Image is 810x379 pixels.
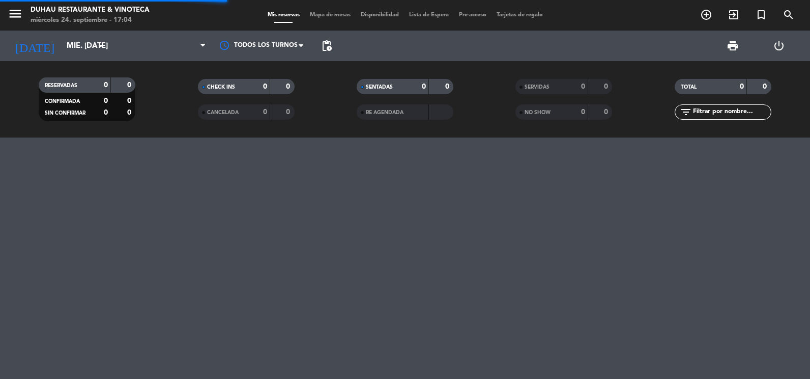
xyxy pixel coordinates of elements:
strong: 0 [263,83,267,90]
span: Pre-acceso [454,12,491,18]
span: Mis reservas [263,12,305,18]
i: arrow_drop_down [95,40,107,52]
div: Duhau Restaurante & Vinoteca [31,5,150,15]
i: power_settings_new [773,40,785,52]
strong: 0 [104,97,108,104]
strong: 0 [104,109,108,116]
strong: 0 [445,83,451,90]
strong: 0 [127,97,133,104]
strong: 0 [286,109,292,116]
span: SIN CONFIRMAR [45,111,85,116]
span: RE AGENDADA [366,110,403,115]
span: Disponibilidad [356,12,404,18]
strong: 0 [581,109,585,116]
i: [DATE] [8,35,62,57]
div: miércoles 24. septiembre - 17:04 [31,15,150,25]
span: BUSCAR [775,6,802,23]
span: CONFIRMADA [45,99,80,104]
strong: 0 [104,82,108,89]
strong: 0 [740,83,744,90]
input: Filtrar por nombre... [692,106,771,118]
strong: 0 [263,109,267,116]
i: add_circle_outline [700,9,712,21]
span: NO SHOW [525,110,551,115]
span: Tarjetas de regalo [491,12,548,18]
i: turned_in_not [755,9,767,21]
span: TOTAL [681,85,697,90]
button: menu [8,6,23,25]
strong: 0 [604,83,610,90]
div: LOG OUT [756,31,803,61]
i: exit_to_app [728,9,740,21]
span: Lista de Espera [404,12,454,18]
span: Reserva especial [747,6,775,23]
strong: 0 [763,83,769,90]
span: Mapa de mesas [305,12,356,18]
span: CANCELADA [207,110,239,115]
strong: 0 [422,83,426,90]
span: SENTADAS [366,85,393,90]
span: print [727,40,739,52]
i: search [783,9,795,21]
strong: 0 [581,83,585,90]
i: menu [8,6,23,21]
i: filter_list [680,106,692,118]
span: RESERVADAS [45,83,77,88]
strong: 0 [604,109,610,116]
span: SERVIDAS [525,85,549,90]
strong: 0 [127,82,133,89]
strong: 0 [127,109,133,116]
span: pending_actions [321,40,333,52]
span: CHECK INS [207,85,235,90]
strong: 0 [286,83,292,90]
span: RESERVAR MESA [692,6,720,23]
